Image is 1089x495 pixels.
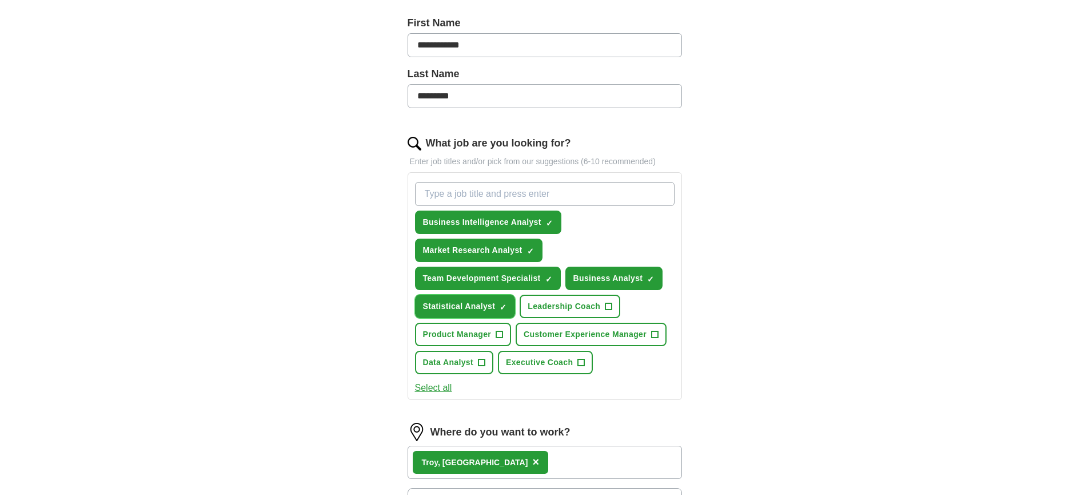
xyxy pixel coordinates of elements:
[524,328,647,340] span: Customer Experience Manager
[546,219,553,228] span: ✓
[415,182,675,206] input: Type a job title and press enter
[647,275,654,284] span: ✓
[527,247,534,256] span: ✓
[516,323,667,346] button: Customer Experience Manager
[423,357,474,369] span: Data Analyst
[565,267,663,290] button: Business Analyst✓
[423,216,541,228] span: Business Intelligence Analyst
[430,425,571,440] label: Where do you want to work?
[415,351,494,374] button: Data Analyst
[532,456,539,468] span: ×
[415,239,542,262] button: Market Research Analyst✓
[426,136,571,151] label: What job are you looking for?
[423,244,522,256] span: Market Research Analyst
[545,275,552,284] span: ✓
[408,423,426,441] img: location.png
[415,211,561,234] button: Business Intelligence Analyst✓
[415,295,516,318] button: Statistical Analyst✓
[573,272,643,284] span: Business Analyst
[408,137,421,151] img: search.png
[506,357,573,369] span: Executive Coach
[408,15,682,31] label: First Name
[422,457,528,469] div: Troy, [GEOGRAPHIC_DATA]
[500,303,506,312] span: ✓
[423,328,492,340] span: Product Manager
[423,272,541,284] span: Team Development Specialist
[408,156,682,168] p: Enter job titles and/or pick from our suggestions (6-10 recommended)
[520,295,620,318] button: Leadership Coach
[415,323,512,346] button: Product Manager
[415,267,561,290] button: Team Development Specialist✓
[415,381,452,395] button: Select all
[532,454,539,471] button: ×
[423,300,496,312] span: Statistical Analyst
[498,351,593,374] button: Executive Coach
[408,66,682,82] label: Last Name
[528,300,600,312] span: Leadership Coach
